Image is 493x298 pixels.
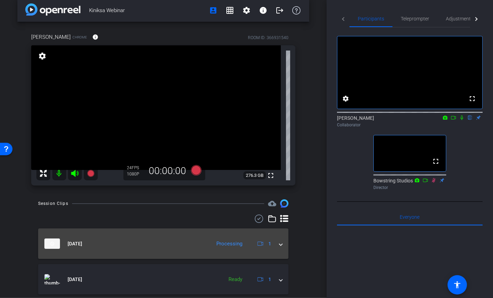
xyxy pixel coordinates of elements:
img: app-logo [25,3,80,16]
div: ROOM ID: 366931540 [248,35,288,41]
span: [PERSON_NAME] [31,33,71,41]
span: FPS [132,165,139,170]
mat-icon: info [259,6,267,15]
span: Everyone [400,215,420,219]
div: Processing [213,240,246,248]
img: Session clips [280,199,288,208]
mat-icon: settings [341,94,350,103]
div: Director [373,184,446,191]
span: Teleprompter [401,16,429,21]
div: [PERSON_NAME] [337,115,483,128]
div: Collaborator [337,122,483,128]
mat-expansion-panel-header: thumb-nail[DATE]Ready1 [38,264,288,295]
span: 276.3 GB [243,171,266,180]
mat-icon: settings [37,52,47,60]
span: Chrome [72,35,87,40]
mat-icon: settings [242,6,251,15]
span: [DATE] [68,276,82,283]
img: thumb-nail [44,238,60,249]
span: Adjustments [446,16,473,21]
div: Ready [225,276,246,283]
mat-icon: account_box [209,6,217,15]
div: 00:00:00 [144,165,191,177]
div: Session Clips [38,200,68,207]
span: 1 [268,276,271,283]
mat-expansion-panel-header: thumb-nail[DATE]Processing1 [38,228,288,259]
mat-icon: grid_on [226,6,234,15]
mat-icon: logout [276,6,284,15]
span: 1 [268,240,271,247]
mat-icon: accessibility [453,281,461,289]
div: 1080P [127,171,144,177]
mat-icon: flip [466,114,474,120]
img: thumb-nail [44,274,60,285]
mat-icon: cloud_upload [268,199,276,208]
span: [DATE] [68,240,82,247]
div: Bowstring Studios [373,177,446,191]
mat-icon: info [92,34,98,40]
mat-icon: fullscreen [468,94,476,103]
mat-icon: fullscreen [267,171,275,180]
div: 24 [127,165,144,171]
span: Destinations for your clips [268,199,276,208]
span: Participants [358,16,384,21]
mat-icon: fullscreen [432,157,440,165]
span: Kiniksa Webinar [89,3,205,17]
